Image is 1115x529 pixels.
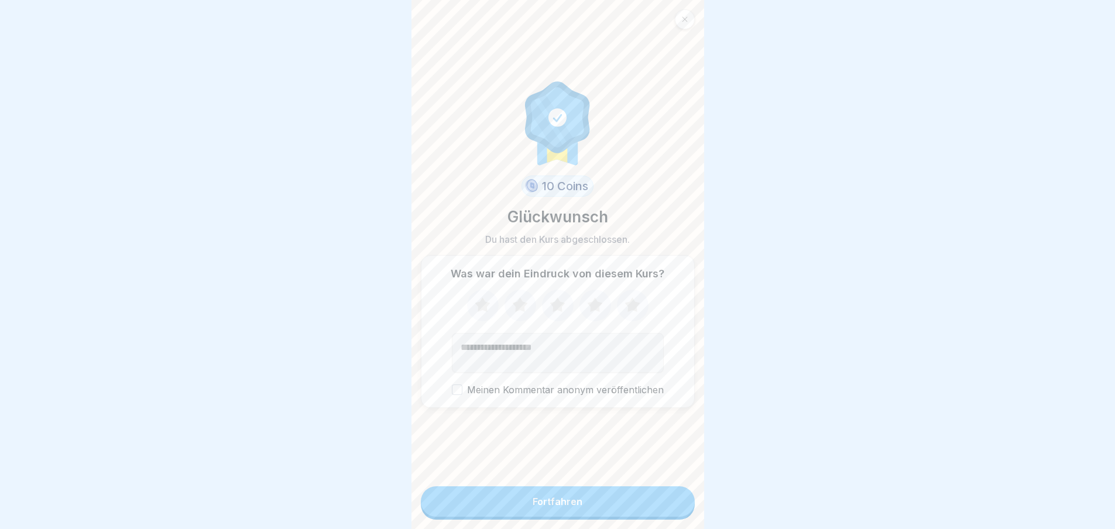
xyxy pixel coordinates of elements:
textarea: Kommentar (optional) [452,333,664,373]
div: Fortfahren [533,496,582,507]
img: completion.svg [519,78,597,166]
p: Du hast den Kurs abgeschlossen. [485,233,630,246]
button: Meinen Kommentar anonym veröffentlichen [452,384,462,395]
p: Glückwunsch [507,206,608,228]
p: Was war dein Eindruck von diesem Kurs? [451,267,664,280]
button: Fortfahren [421,486,695,517]
div: 10 Coins [522,176,594,197]
label: Meinen Kommentar anonym veröffentlichen [452,384,664,396]
img: coin.svg [523,177,540,195]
